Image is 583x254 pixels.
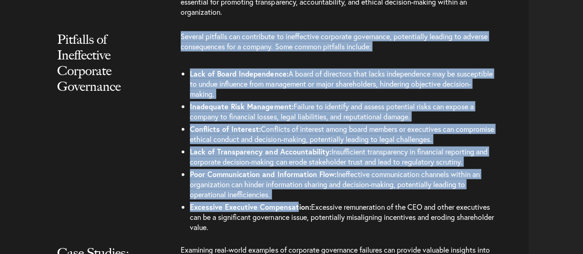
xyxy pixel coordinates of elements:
h2: Pitfalls of Ineffective Corporate Governance [57,31,162,112]
span: A board of directors that lacks independence may be susceptible to undue influence from managemen... [190,69,492,99]
span: Insufficient transparency in financial reporting and corporate decision-making can erode stakehol... [190,147,487,166]
b: Lack of Board Independence: [190,69,288,78]
span: Several pitfalls can contribute to ineffective corporate governance, potentially leading to adver... [181,31,487,51]
b: Inadequate Risk Management: [190,101,293,111]
b: Lack of Transparency and Accountability: [190,147,331,156]
span: Excessive remuneration of the CEO and other executives can be a significant governance issue, pot... [190,202,494,232]
span: Ineffective communication channels within an organization can hinder information sharing and deci... [190,169,479,199]
span: Failure to identify and assess potential risks can expose a company to financial losses, legal li... [190,101,473,121]
b: Poor Communication and Information Flow: [190,169,336,179]
span: Conflicts of interest among board members or executives can compromise ethical conduct and decisi... [190,124,494,144]
b: Excessive Executive Compensation: [190,202,311,212]
b: Conflicts of Interest: [190,124,261,134]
